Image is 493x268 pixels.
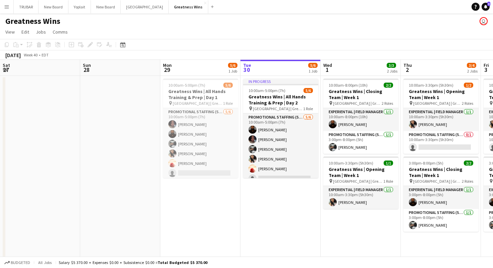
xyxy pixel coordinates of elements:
span: 1 Role [383,179,393,184]
h3: Greatness Wins | Opening Team | Week 1 [403,88,479,100]
span: Total Budgeted $5 370.00 [158,260,207,265]
span: 2 Roles [462,101,473,106]
app-job-card: 3:00pm-8:00pm (5h)2/2Greatness Wins | Closing Team | Week 1 [GEOGRAPHIC_DATA] | Greatness Wins St... [403,157,479,232]
span: [GEOGRAPHIC_DATA] | Greatness Wins Store [413,179,462,184]
app-job-card: 10:00am-3:30pm (5h30m)1/1Greatness Wins | Opening Team | Week 1 [GEOGRAPHIC_DATA] | Greatness Win... [323,157,398,209]
span: 2 [402,66,412,74]
span: 1/2 [464,83,473,88]
span: 2/2 [464,161,473,166]
span: 3 [487,2,490,6]
app-job-card: 10:00am-5:00pm (7h)5/6Greatness Wins | All Hands Training & Prep | Day 1 [GEOGRAPHIC_DATA] | Grea... [163,79,238,178]
app-user-avatar: Jamaal Jemmott [480,17,488,25]
app-card-role: Promotional Staffing (Sales Staff)5/610:00am-5:00pm (7h)[PERSON_NAME][PERSON_NAME][PERSON_NAME][P... [163,108,238,180]
app-job-card: 10:00am-3:30pm (5h30m)1/2Greatness Wins | Opening Team | Week 1 [GEOGRAPHIC_DATA] | Greatness Win... [403,79,479,154]
span: 5/6 [223,83,233,88]
a: View [3,28,17,36]
h3: Greatness Wins | Closing Team | Week 1 [403,166,479,178]
div: 2 Jobs [467,69,478,74]
a: Edit [19,28,32,36]
span: [GEOGRAPHIC_DATA] | Greatness Wins Store [253,106,303,111]
span: Edit [21,29,29,35]
span: 10:00am-5:00pm (7h) [249,88,285,93]
span: 2/2 [384,83,393,88]
h3: Greatness Wins | Opening Team | Week 1 [323,166,398,178]
button: TRUBAR [14,0,39,13]
span: Thu [403,62,412,68]
h3: Greatness Wins | Closing Team | Week 1 [323,88,398,100]
span: 5/6 [304,88,313,93]
span: All jobs [37,260,53,265]
span: Mon [163,62,172,68]
span: Week 40 [22,52,39,57]
h3: Greatness Wins | All Hands Training & Prep | Day 1 [163,88,238,100]
button: New Board [91,0,121,13]
div: EDT [42,52,49,57]
span: [GEOGRAPHIC_DATA] | Greatness Wins Store [333,179,383,184]
button: New Board [39,0,68,13]
a: 3 [482,3,490,11]
div: Salary $5 370.00 + Expenses $0.00 + Subsistence $0.00 = [59,260,207,265]
span: Tue [243,62,251,68]
span: Fri [484,62,489,68]
button: Yoplait [68,0,91,13]
span: [GEOGRAPHIC_DATA] | Greatness Wins Store [173,101,223,106]
span: 1 Role [303,106,313,111]
app-card-role: Experiential | Field Manager1/13:00pm-8:00pm (5h)[PERSON_NAME] [403,186,479,209]
span: Sat [3,62,10,68]
app-card-role: Experiential | Field Manager1/110:00am-3:30pm (5h30m)[PERSON_NAME] [323,186,398,209]
app-card-role: Promotional Staffing (Sales Staff)1/13:00pm-8:00pm (5h)[PERSON_NAME] [403,209,479,232]
button: Greatness Wins [169,0,208,13]
span: 1 [322,66,332,74]
span: Jobs [36,29,46,35]
app-card-role: Promotional Staffing (Sales Staff)5/610:00am-5:00pm (7h)[PERSON_NAME][PERSON_NAME][PERSON_NAME][P... [243,114,318,185]
app-job-card: 10:00am-8:00pm (10h)2/2Greatness Wins | Closing Team | Week 1 [GEOGRAPHIC_DATA] | Greatness Wins ... [323,79,398,154]
a: Comms [50,28,70,36]
h3: Greatness Wins | All Hands Training & Prep | Day 2 [243,94,318,106]
span: 3/4 [467,63,476,68]
h1: Greatness Wins [5,16,60,26]
span: Sun [83,62,91,68]
app-card-role: Experiential | Field Manager1/110:00am-3:30pm (5h30m)[PERSON_NAME] [403,108,479,131]
span: 5/6 [308,63,318,68]
span: 3:00pm-8:00pm (5h) [409,161,443,166]
span: Wed [323,62,332,68]
span: 2 Roles [382,101,393,106]
span: 29 [162,66,172,74]
span: 5/6 [228,63,237,68]
span: 10:00am-3:30pm (5h30m) [329,161,373,166]
button: Budgeted [3,259,31,266]
span: 27 [2,66,10,74]
span: [GEOGRAPHIC_DATA] | Greatness Wins Store [333,101,382,106]
span: 10:00am-8:00pm (10h) [329,83,368,88]
span: Budgeted [11,260,30,265]
span: 3/3 [387,63,396,68]
div: In progress [243,79,318,84]
span: 1/1 [384,161,393,166]
span: View [5,29,15,35]
app-card-role: Promotional Staffing (Sales Staff)1/13:00pm-8:00pm (5h)[PERSON_NAME] [323,131,398,154]
div: 1 Job [309,69,317,74]
span: 3 [483,66,489,74]
span: 28 [82,66,91,74]
div: 2 Jobs [387,69,397,74]
span: 30 [242,66,251,74]
app-card-role: Experiential | Field Manager1/110:00am-8:00pm (10h)[PERSON_NAME] [323,108,398,131]
button: [GEOGRAPHIC_DATA] [121,0,169,13]
span: Comms [53,29,68,35]
span: 2 Roles [462,179,473,184]
app-card-role: Promotional Staffing (Sales Staff)0/110:00am-3:30pm (5h30m) [403,131,479,154]
span: 10:00am-3:30pm (5h30m) [409,83,453,88]
app-job-card: In progress10:00am-5:00pm (7h)5/6Greatness Wins | All Hands Training & Prep | Day 2 [GEOGRAPHIC_D... [243,79,318,178]
div: 1 Job [228,69,237,74]
span: 1 Role [223,101,233,106]
span: [GEOGRAPHIC_DATA] | Greatness Wins Store [413,101,462,106]
div: [DATE] [5,52,21,58]
span: 10:00am-5:00pm (7h) [168,83,205,88]
a: Jobs [33,28,49,36]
